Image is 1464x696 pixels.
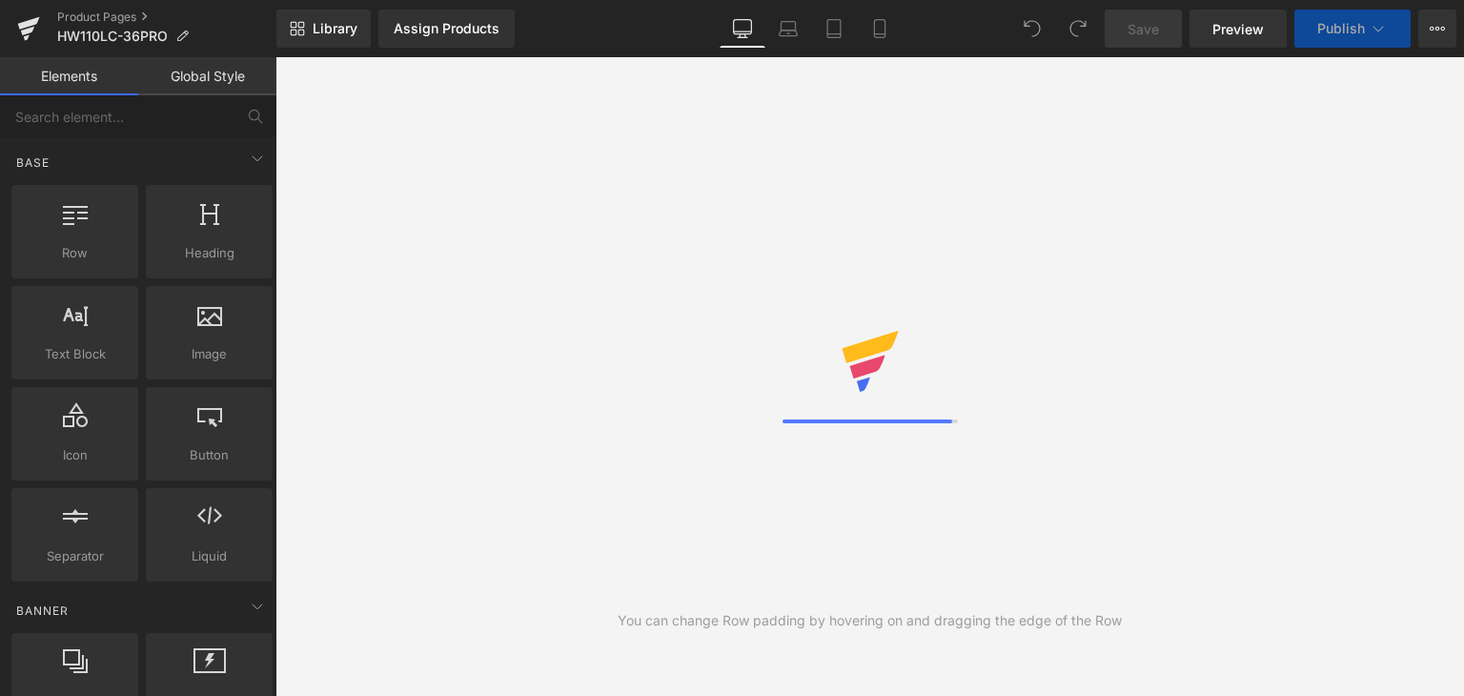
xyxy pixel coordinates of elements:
div: Assign Products [394,21,499,36]
a: Product Pages [57,10,276,25]
span: Save [1128,19,1159,39]
a: Mobile [857,10,903,48]
button: Publish [1294,10,1411,48]
span: Library [313,20,357,37]
span: Button [152,445,267,465]
span: HW110LC-36PRO [57,29,168,44]
button: More [1418,10,1456,48]
button: Redo [1059,10,1097,48]
a: Preview [1189,10,1287,48]
span: Publish [1317,21,1365,36]
span: Text Block [17,344,132,364]
a: Tablet [811,10,857,48]
span: Heading [152,243,267,263]
span: Base [14,154,51,172]
span: Liquid [152,546,267,566]
a: Laptop [765,10,811,48]
span: Row [17,243,132,263]
a: New Library [276,10,371,48]
span: Banner [14,602,71,620]
a: Global Style [138,57,276,95]
span: Icon [17,445,132,465]
span: Image [152,344,267,364]
span: Separator [17,546,132,566]
div: You can change Row padding by hovering on and dragging the edge of the Row [618,610,1122,631]
a: Desktop [720,10,765,48]
span: Preview [1212,19,1264,39]
button: Undo [1013,10,1051,48]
